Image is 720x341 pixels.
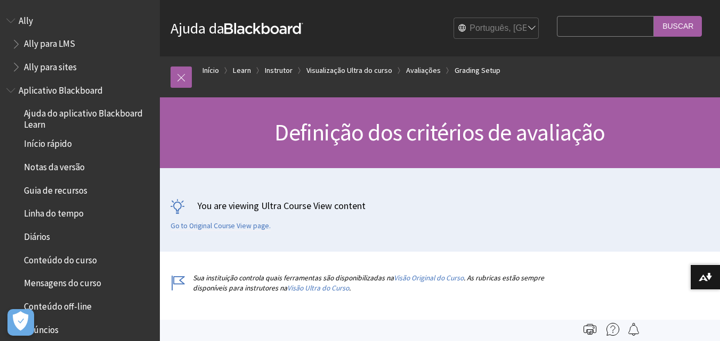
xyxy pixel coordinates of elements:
[654,16,702,37] input: Buscar
[455,64,500,77] a: Grading Setup
[24,135,72,149] span: Início rápido
[394,273,464,282] a: Visão Original do Curso
[233,64,251,77] a: Learn
[274,118,605,147] span: Definição dos critérios de avaliação
[606,323,619,336] img: More help
[24,228,50,242] span: Diários
[171,273,552,293] p: Sua instituição controla quais ferramentas são disponibilizadas na . As rubricas estão sempre dis...
[287,284,349,293] a: Visão Ultra do Curso
[24,251,97,265] span: Conteúdo do curso
[584,323,596,336] img: Print
[24,105,152,130] span: Ajuda do aplicativo Blackboard Learn
[24,35,75,49] span: Ally para LMS
[24,321,59,335] span: Anúncios
[24,297,92,312] span: Conteúdo off-line
[265,64,293,77] a: Instrutor
[24,181,87,196] span: Guia de recursos
[171,19,303,38] a: Ajuda daBlackboard
[306,64,392,77] a: Visualização Ultra do curso
[6,12,153,76] nav: Book outline for Anthology Ally Help
[24,205,84,219] span: Linha do tempo
[19,81,103,96] span: Aplicativo Blackboard
[224,23,303,34] strong: Blackboard
[171,221,271,231] a: Go to Original Course View page.
[7,309,34,336] button: Abrir preferências
[454,18,539,39] select: Site Language Selector
[24,158,85,172] span: Notas da versão
[203,64,219,77] a: Início
[19,12,33,26] span: Ally
[24,58,77,72] span: Ally para sites
[406,64,441,77] a: Avaliações
[171,199,709,212] p: You are viewing Ultra Course View content
[24,275,101,289] span: Mensagens do curso
[627,323,640,336] img: Follow this page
